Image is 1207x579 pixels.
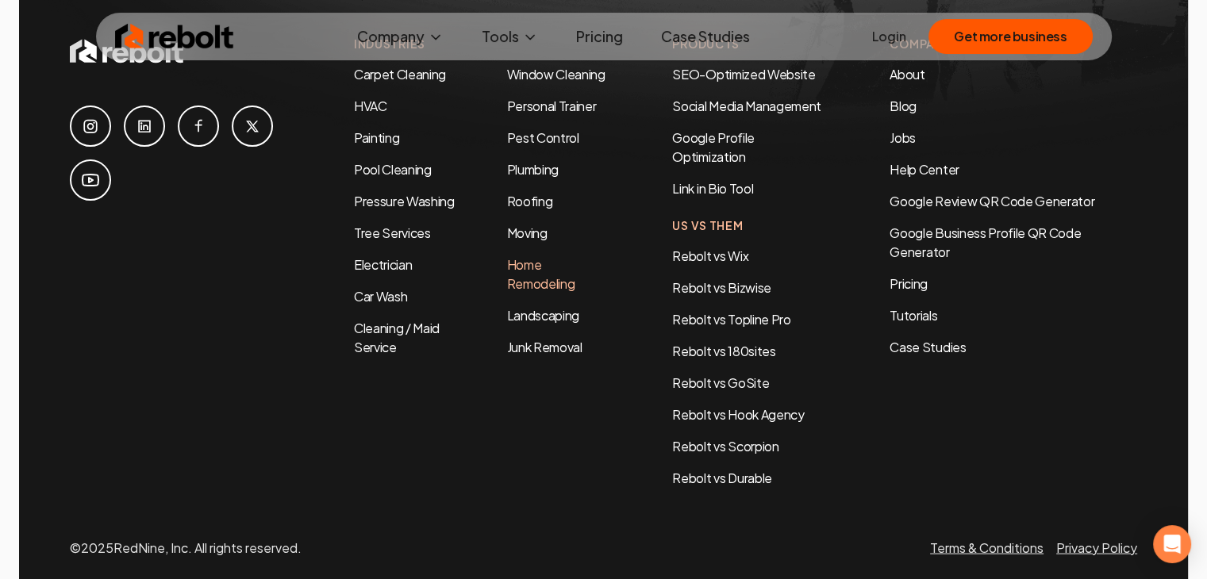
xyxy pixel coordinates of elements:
a: Rebolt vs Scorpion [672,438,778,454]
a: Cleaning / Maid Service [354,320,440,355]
button: Company [344,21,456,52]
a: About [890,66,924,82]
a: Moving [506,224,547,241]
a: Rebolt vs Bizwise [672,279,771,296]
button: Get more business [928,19,1092,54]
a: Roofing [506,193,552,209]
a: Google Business Profile QR Code Generator [890,224,1081,260]
a: Privacy Policy [1056,539,1137,556]
a: Google Review QR Code Generator [890,193,1094,209]
a: Help Center [890,161,959,178]
a: Carpet Cleaning [354,66,446,82]
a: Rebolt vs Wix [672,247,748,264]
a: Link in Bio Tool [672,180,753,197]
a: Pressure Washing [354,193,455,209]
img: Rebolt Logo [115,21,234,52]
a: Painting [354,129,399,146]
a: Rebolt vs Topline Pro [672,311,790,328]
a: Pest Control [506,129,579,146]
a: Pricing [890,274,1137,293]
a: Rebolt vs Durable [672,470,772,486]
a: SEO-Optimized Website [672,66,815,82]
h4: Us Vs Them [672,217,826,234]
a: Junk Removal [506,339,582,355]
a: Personal Trainer [506,98,596,114]
a: Google Profile Optimization [672,129,755,165]
a: Electrician [354,256,412,273]
a: Landscaping [506,307,579,324]
a: Blog [890,98,917,114]
a: Login [872,27,906,46]
a: Social Media Management [672,98,821,114]
div: Open Intercom Messenger [1153,525,1191,563]
a: Case Studies [890,338,1137,357]
a: Terms & Conditions [930,539,1044,556]
a: Tutorials [890,306,1137,325]
p: © 2025 RedNine, Inc. All rights reserved. [70,539,302,558]
a: Pool Cleaning [354,161,432,178]
a: Car Wash [354,288,407,305]
a: Rebolt vs Hook Agency [672,406,804,423]
a: Jobs [890,129,916,146]
a: HVAC [354,98,387,114]
a: Case Studies [648,21,763,52]
a: Pricing [563,21,636,52]
a: Plumbing [506,161,558,178]
button: Tools [469,21,551,52]
a: Tree Services [354,224,431,241]
a: Rebolt vs 180sites [672,343,775,359]
a: Rebolt vs GoSite [672,374,769,391]
a: Home Remodeling [506,256,575,292]
a: Window Cleaning [506,66,605,82]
